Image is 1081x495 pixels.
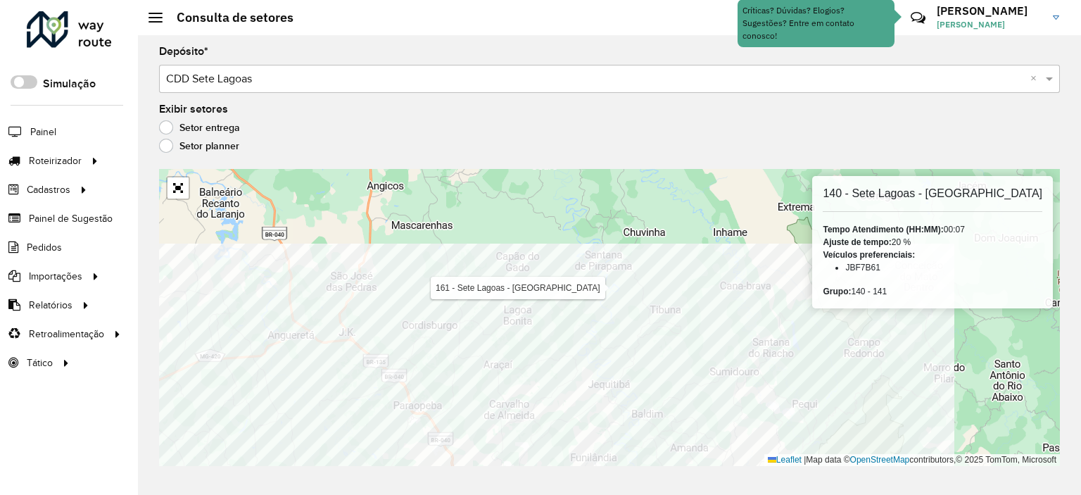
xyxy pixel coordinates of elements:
[159,139,239,153] label: Setor planner
[29,211,113,226] span: Painel de Sugestão
[937,18,1042,31] span: [PERSON_NAME]
[159,120,240,134] label: Setor entrega
[29,298,72,313] span: Relatórios
[823,237,891,247] strong: Ajuste de tempo:
[29,269,82,284] span: Importações
[823,225,943,234] strong: Tempo Atendimento (HH:MM):
[845,261,1042,274] li: JBF7B61
[823,187,1042,200] h6: 140 - Sete Lagoas - [GEOGRAPHIC_DATA]
[29,153,82,168] span: Roteirizador
[30,125,56,139] span: Painel
[1030,70,1042,87] span: Clear all
[29,327,104,342] span: Retroalimentação
[903,3,933,33] a: Contato Rápido
[43,75,96,92] label: Simulação
[823,250,915,260] strong: Veículos preferenciais:
[937,4,1042,18] h3: [PERSON_NAME]
[163,10,293,25] h2: Consulta de setores
[167,177,189,199] a: Abrir mapa em tela cheia
[823,285,1042,298] div: 140 - 141
[850,455,910,465] a: OpenStreetMap
[823,287,851,296] strong: Grupo:
[159,101,228,118] label: Exibir setores
[768,455,802,465] a: Leaflet
[823,223,1042,236] div: 00:07
[804,455,806,465] span: |
[27,182,70,197] span: Cadastros
[159,43,208,60] label: Depósito
[27,240,62,255] span: Pedidos
[27,356,53,370] span: Tático
[764,454,1060,466] div: Map data © contributors,© 2025 TomTom, Microsoft
[823,236,1042,249] div: 20 %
